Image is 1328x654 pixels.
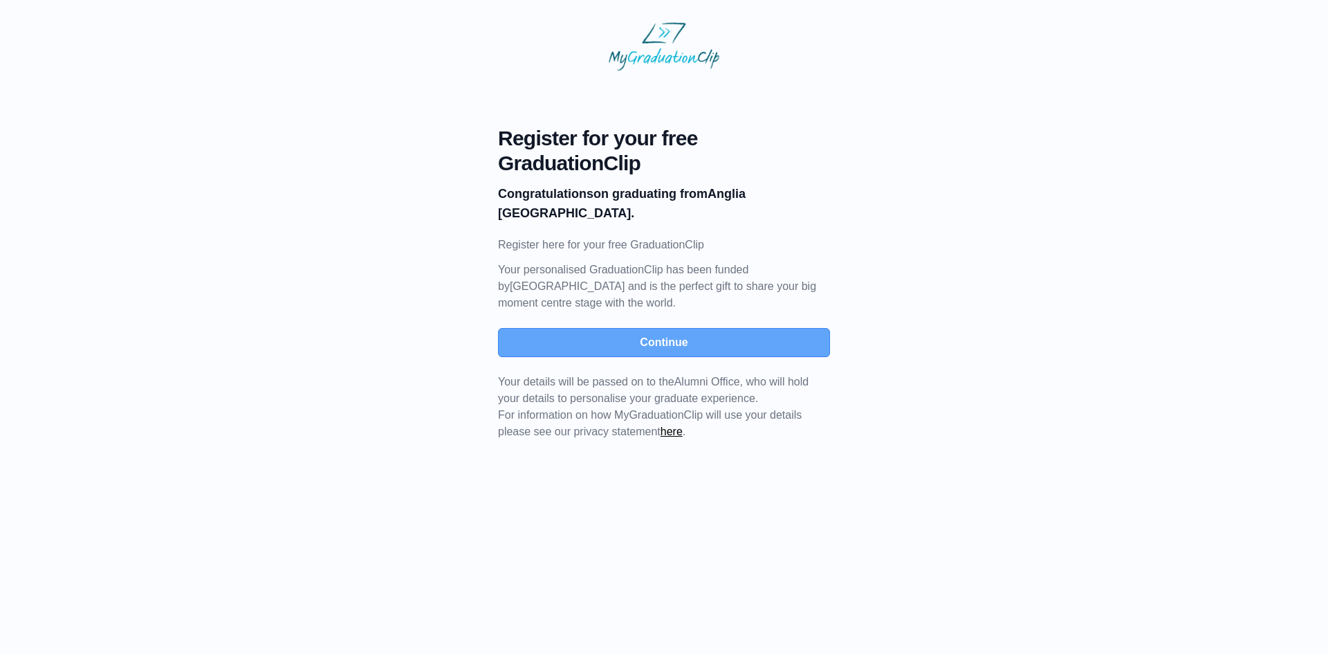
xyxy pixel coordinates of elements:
[498,262,830,311] p: Your personalised GraduationClip has been funded by [GEOGRAPHIC_DATA] and is the perfect gift to ...
[498,151,830,176] span: GraduationClip
[661,426,683,437] a: here
[498,184,830,223] p: on graduating from Anglia [GEOGRAPHIC_DATA].
[498,376,809,437] span: For information on how MyGraduationClip will use your details please see our privacy statement .
[498,126,830,151] span: Register for your free
[498,376,809,404] span: Your details will be passed on to the , who will hold your details to personalise your graduate e...
[498,187,593,201] b: Congratulations
[609,22,719,71] img: MyGraduationClip
[498,328,830,357] button: Continue
[674,376,740,388] span: Alumni Office
[498,237,830,253] p: Register here for your free GraduationClip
